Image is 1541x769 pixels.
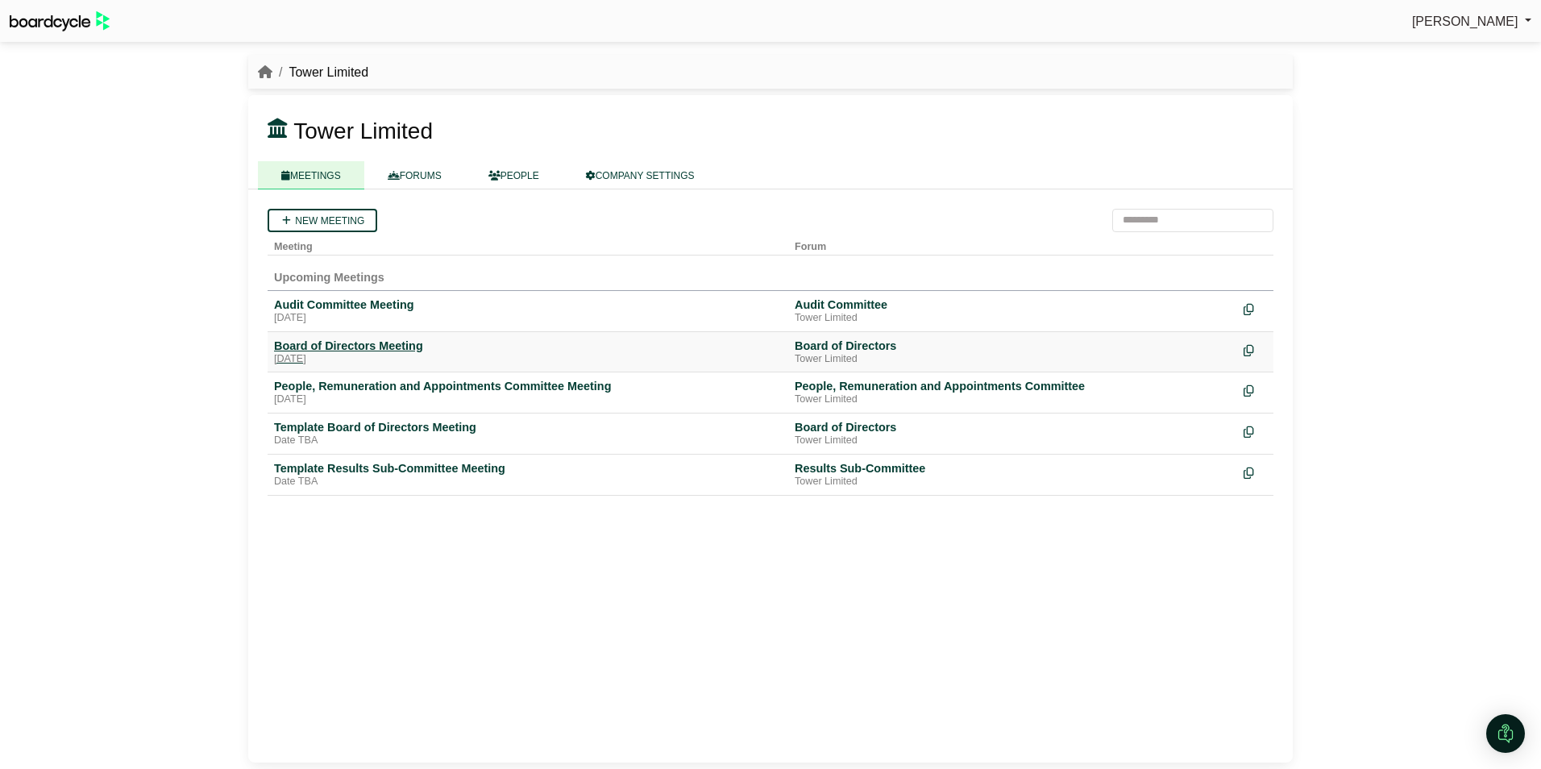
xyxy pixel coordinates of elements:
a: Audit Committee Meeting [DATE] [274,297,782,325]
li: Tower Limited [272,62,368,83]
div: Board of Directors [795,339,1231,353]
div: Make a copy [1244,420,1267,442]
a: Results Sub-Committee Tower Limited [795,461,1231,488]
a: [PERSON_NAME] [1412,11,1531,32]
div: Tower Limited [795,312,1231,325]
a: FORUMS [364,161,465,189]
div: Board of Directors Meeting [274,339,782,353]
div: [DATE] [274,353,782,366]
th: Forum [788,232,1237,256]
div: [DATE] [274,312,782,325]
a: Board of Directors Meeting [DATE] [274,339,782,366]
div: Board of Directors [795,420,1231,434]
span: Tower Limited [293,118,433,143]
div: Template Results Sub-Committee Meeting [274,461,782,476]
div: People, Remuneration and Appointments Committee [795,379,1231,393]
div: Tower Limited [795,353,1231,366]
div: Open Intercom Messenger [1486,714,1525,753]
a: Template Results Sub-Committee Meeting Date TBA [274,461,782,488]
div: People, Remuneration and Appointments Committee Meeting [274,379,782,393]
div: Date TBA [274,476,782,488]
a: PEOPLE [465,161,563,189]
a: People, Remuneration and Appointments Committee Meeting [DATE] [274,379,782,406]
span: [PERSON_NAME] [1412,15,1518,28]
a: Template Board of Directors Meeting Date TBA [274,420,782,447]
div: Date TBA [274,434,782,447]
div: Template Board of Directors Meeting [274,420,782,434]
a: Board of Directors Tower Limited [795,420,1231,447]
a: Audit Committee Tower Limited [795,297,1231,325]
a: MEETINGS [258,161,364,189]
div: Audit Committee Meeting [274,297,782,312]
div: Results Sub-Committee [795,461,1231,476]
img: BoardcycleBlackGreen-aaafeed430059cb809a45853b8cf6d952af9d84e6e89e1f1685b34bfd5cb7d64.svg [10,11,110,31]
div: Make a copy [1244,297,1267,319]
div: Make a copy [1244,379,1267,401]
div: Tower Limited [795,476,1231,488]
a: People, Remuneration and Appointments Committee Tower Limited [795,379,1231,406]
div: Make a copy [1244,339,1267,360]
div: Tower Limited [795,434,1231,447]
div: [DATE] [274,393,782,406]
nav: breadcrumb [258,62,368,83]
span: Upcoming Meetings [274,271,384,284]
div: Audit Committee [795,297,1231,312]
th: Meeting [268,232,788,256]
div: Make a copy [1244,461,1267,483]
a: COMPANY SETTINGS [563,161,718,189]
a: Board of Directors Tower Limited [795,339,1231,366]
a: New meeting [268,209,377,232]
div: Tower Limited [795,393,1231,406]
